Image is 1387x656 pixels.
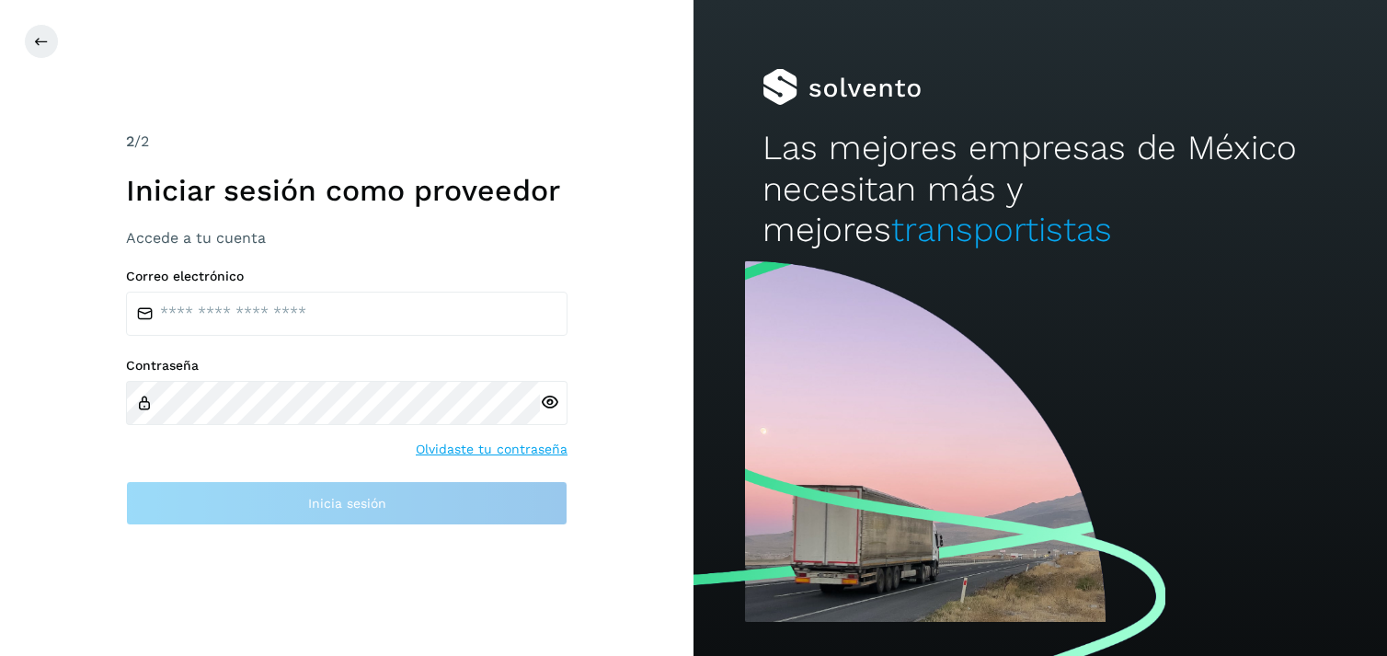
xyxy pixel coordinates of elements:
[126,481,567,525] button: Inicia sesión
[416,440,567,459] a: Olvidaste tu contraseña
[308,497,386,510] span: Inicia sesión
[891,210,1112,249] span: transportistas
[126,229,567,247] h3: Accede a tu cuenta
[762,128,1317,250] h2: Las mejores empresas de México necesitan más y mejores
[126,131,567,153] div: /2
[126,358,567,374] label: Contraseña
[126,269,567,284] label: Correo electrónico
[126,132,134,150] span: 2
[126,173,567,208] h1: Iniciar sesión como proveedor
